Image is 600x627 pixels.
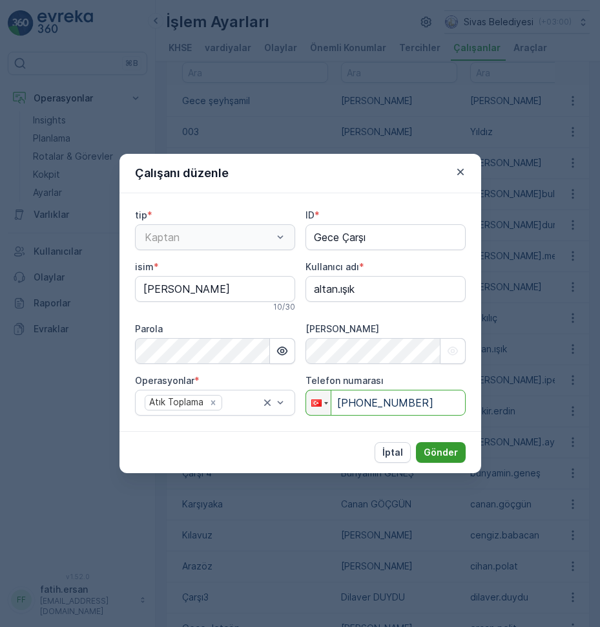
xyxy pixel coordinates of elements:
button: Gönder [416,442,466,463]
label: isim [135,261,154,272]
p: Gönder [424,446,458,459]
label: Kullanıcı adı [305,261,359,272]
div: Remove Atık Toplama [206,397,220,409]
input: 1 (702) 123-4567 [305,390,466,416]
label: tip [135,209,147,220]
p: 10 / 30 [273,302,295,312]
p: Çalışanı düzenle [135,164,229,182]
label: Operasyonlar [135,375,194,386]
p: İptal [382,446,403,459]
label: ID [305,209,315,220]
div: Turkey: + 90 [306,390,331,415]
label: Telefon numarası [305,375,384,386]
button: İptal [375,442,411,463]
label: [PERSON_NAME] [305,323,379,334]
div: Atık Toplama [145,396,205,409]
label: Parola [135,323,163,334]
